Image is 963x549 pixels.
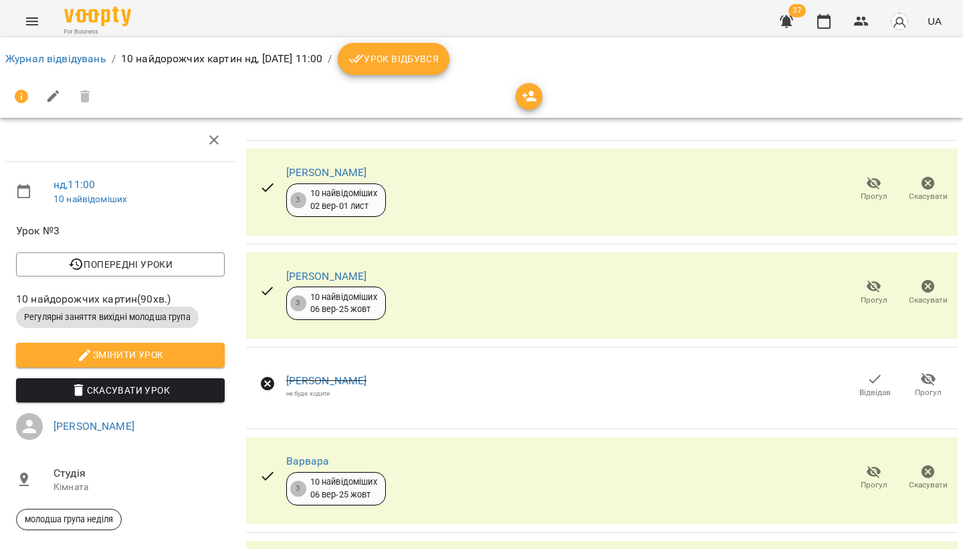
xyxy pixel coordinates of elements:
div: не буде ходити [286,389,367,398]
span: For Business [64,27,131,36]
a: [PERSON_NAME] [286,374,367,387]
span: Урок №3 [16,223,225,239]
button: Скасувати [901,459,955,497]
span: Прогул [861,295,887,306]
a: [PERSON_NAME] [53,420,134,433]
img: Voopty Logo [64,7,131,26]
div: 3 [290,295,306,311]
button: UA [922,9,947,33]
span: 37 [788,4,806,17]
button: Змінити урок [16,343,225,367]
span: Скасувати [909,295,948,306]
a: 10 найвідоміших [53,193,127,204]
button: Попередні уроки [16,252,225,277]
button: Відвідав [848,367,901,404]
div: 10 найвідоміших 06 вер - 25 жовт [310,291,377,316]
span: Прогул [915,387,942,398]
button: Скасувати Урок [16,378,225,402]
button: Прогул [901,367,955,404]
img: avatar_s.png [890,12,909,31]
nav: breadcrumb [5,43,958,75]
span: Скасувати Урок [27,382,214,398]
span: Регулярні заняття вихідні молодша група [16,311,199,323]
a: Журнал відвідувань [5,52,106,65]
div: 3 [290,481,306,497]
button: Скасувати [901,171,955,208]
p: Кімната [53,481,225,494]
div: молодша група неділя [16,509,122,530]
span: Студія [53,465,225,481]
span: Скасувати [909,191,948,202]
a: [PERSON_NAME] [286,270,367,283]
span: Урок відбувся [348,51,439,67]
span: 10 найдорожчих картин ( 90 хв. ) [16,291,225,307]
div: 3 [290,192,306,208]
button: Урок відбувся [338,43,450,75]
span: Прогул [861,479,887,491]
span: Прогул [861,191,887,202]
span: UA [928,14,942,28]
a: нд , 11:00 [53,178,95,191]
li: / [112,51,116,67]
button: Прогул [847,274,901,311]
button: Прогул [847,459,901,497]
button: Menu [16,5,48,37]
a: Варвара [286,455,330,467]
span: Відвідав [859,387,891,398]
li: / [328,51,332,67]
p: 10 найдорожчих картин нд, [DATE] 11:00 [121,51,323,67]
a: [PERSON_NAME] [286,166,367,179]
span: Змінити урок [27,347,214,363]
button: Прогул [847,171,901,208]
div: 10 найвідоміших 06 вер - 25 жовт [310,476,377,501]
span: молодша група неділя [17,514,121,526]
span: Попередні уроки [27,256,214,272]
span: Скасувати [909,479,948,491]
div: 10 найвідоміших 02 вер - 01 лист [310,187,377,212]
button: Скасувати [901,274,955,311]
